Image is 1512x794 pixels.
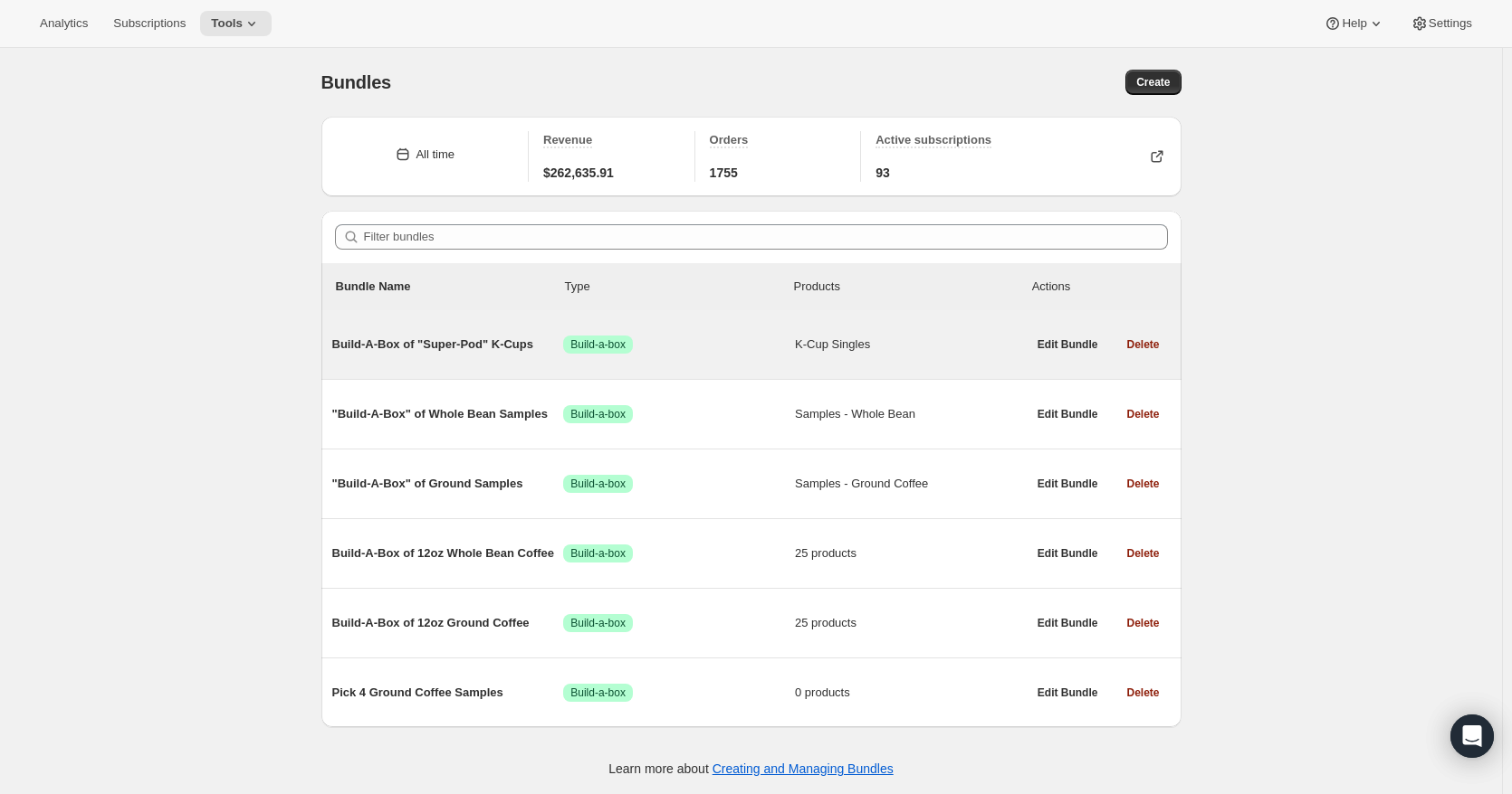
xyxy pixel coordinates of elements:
[1115,541,1170,566] button: Delete
[876,133,991,147] span: Active subscriptions
[200,11,272,36] button: Tools
[1027,541,1109,566] button: Edit Bundle
[1038,407,1098,421] span: Edit Bundle
[332,336,564,354] span: Build-A-Box of "Super-Pod" K-Cups
[1038,337,1098,352] span: Edit Bundle
[1126,546,1159,561] span: Delete
[794,278,1023,296] div: Products
[1032,278,1167,296] div: Actions
[795,614,1027,632] span: 25 products
[1038,685,1098,700] span: Edit Bundle
[113,16,186,31] span: Subscriptions
[543,164,614,182] span: $262,635.91
[1125,70,1181,95] button: Create
[795,475,1027,493] span: Samples - Ground Coffee
[570,685,626,700] span: Build-a-box
[1038,477,1098,491] span: Edit Bundle
[1126,407,1159,421] span: Delete
[332,475,564,493] span: "Build-A-Box" of Ground Samples
[1136,75,1170,90] span: Create
[1038,616,1098,630] span: Edit Bundle
[1115,680,1170,705] button: Delete
[570,546,626,561] span: Build-a-box
[321,72,392,92] span: Bundles
[1115,402,1170,427] button: Delete
[710,164,738,182] span: 1755
[40,16,88,31] span: Analytics
[1027,332,1109,357] button: Edit Bundle
[1126,685,1159,700] span: Delete
[1450,714,1494,758] div: Open Intercom Messenger
[1038,546,1098,561] span: Edit Bundle
[565,278,794,296] div: Type
[336,278,565,296] p: Bundle Name
[29,11,99,36] button: Analytics
[1429,16,1472,31] span: Settings
[795,336,1027,354] span: K-Cup Singles
[543,133,592,147] span: Revenue
[713,761,894,776] a: Creating and Managing Bundles
[1027,610,1109,636] button: Edit Bundle
[332,405,564,423] span: "Build-A-Box" of Whole Bean Samples
[1115,332,1170,357] button: Delete
[1400,11,1483,36] button: Settings
[710,133,749,147] span: Orders
[608,760,893,778] p: Learn more about
[795,544,1027,562] span: 25 products
[211,16,243,31] span: Tools
[570,337,626,352] span: Build-a-box
[1115,471,1170,496] button: Delete
[364,224,1168,250] input: Filter bundles
[416,146,455,164] div: All time
[795,405,1027,423] span: Samples - Whole Bean
[1027,680,1109,705] button: Edit Bundle
[1342,16,1366,31] span: Help
[570,477,626,491] span: Build-a-box
[1027,402,1109,427] button: Edit Bundle
[1115,610,1170,636] button: Delete
[102,11,196,36] button: Subscriptions
[1126,337,1159,352] span: Delete
[332,684,564,702] span: Pick 4 Ground Coffee Samples
[1126,477,1159,491] span: Delete
[795,684,1027,702] span: 0 products
[570,616,626,630] span: Build-a-box
[332,614,564,632] span: Build-A-Box of 12oz Ground Coffee
[1027,471,1109,496] button: Edit Bundle
[876,164,890,182] span: 93
[1313,11,1395,36] button: Help
[570,407,626,421] span: Build-a-box
[1126,616,1159,630] span: Delete
[332,544,564,562] span: Build-A-Box of 12oz Whole Bean Coffee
